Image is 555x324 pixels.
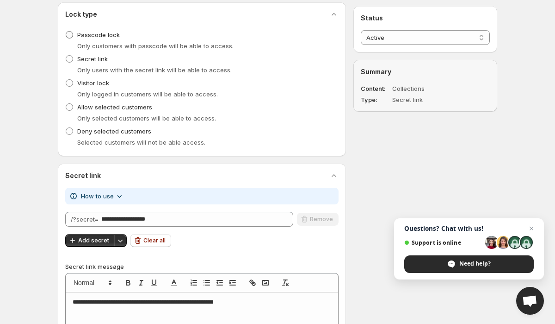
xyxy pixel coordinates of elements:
[404,255,534,273] span: Need help?
[143,237,166,244] span: Clear all
[77,103,152,111] span: Allow selected customers
[516,287,544,315] a: Open chat
[77,127,151,135] span: Deny selected customers
[75,189,129,203] button: How to use
[65,262,339,271] p: Secret link message
[65,10,97,19] h2: Lock type
[77,90,218,98] span: Only logged in customers will be able to access.
[71,216,99,223] span: /?secret=
[361,84,390,93] dt: Content:
[65,171,101,180] h2: Secret link
[78,237,109,244] span: Add secret
[77,66,232,74] span: Only users with the secret link will be able to access.
[77,114,216,122] span: Only selected customers will be able to access.
[77,42,234,50] span: Only customers with passcode will be able to access.
[459,260,491,268] span: Need help?
[361,67,490,76] h2: Summary
[392,84,463,93] dd: Collections
[392,95,463,104] dd: Secret link
[77,31,120,38] span: Passcode lock
[77,79,109,87] span: Visitor lock
[114,234,127,247] button: Other save actions
[361,95,390,104] dt: Type:
[65,234,115,247] button: Add secret
[81,191,114,201] span: How to use
[77,55,108,63] span: Secret link
[130,234,171,247] button: Clear all secrets
[77,139,205,146] span: Selected customers will not be able access.
[404,239,482,246] span: Support is online
[404,225,534,232] span: Questions? Chat with us!
[361,13,490,23] h2: Status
